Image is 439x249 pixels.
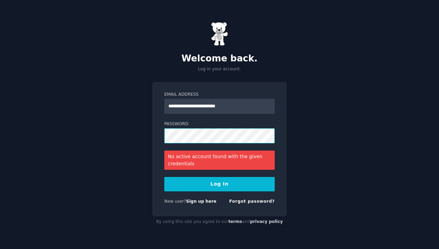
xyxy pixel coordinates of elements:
a: Sign up here [186,199,216,204]
img: Gummy Bear [211,22,228,46]
label: Email Address [164,92,275,98]
a: Forgot password? [229,199,275,204]
a: privacy policy [250,219,283,224]
div: No active account found with the given credentials [164,151,275,170]
p: Log in your account. [152,66,287,72]
div: By using this site you agree to our and [152,216,287,227]
span: New user? [164,199,186,204]
button: Log In [164,177,275,191]
h2: Welcome back. [152,53,287,64]
label: Password [164,121,275,127]
a: terms [228,219,242,224]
